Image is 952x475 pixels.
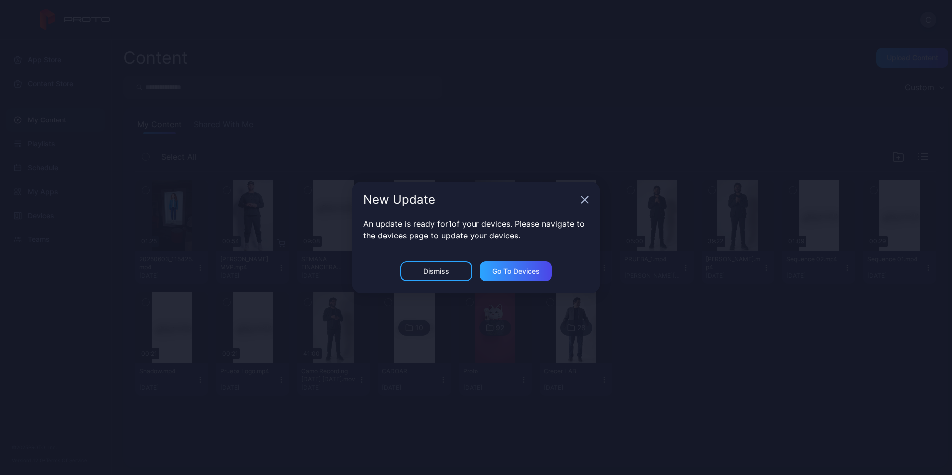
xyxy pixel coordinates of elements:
[363,218,589,241] p: An update is ready for 1 of your devices. Please navigate to the devices page to update your devi...
[363,194,577,206] div: New Update
[492,267,540,275] div: Go to devices
[480,261,552,281] button: Go to devices
[400,261,472,281] button: Dismiss
[423,267,449,275] div: Dismiss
